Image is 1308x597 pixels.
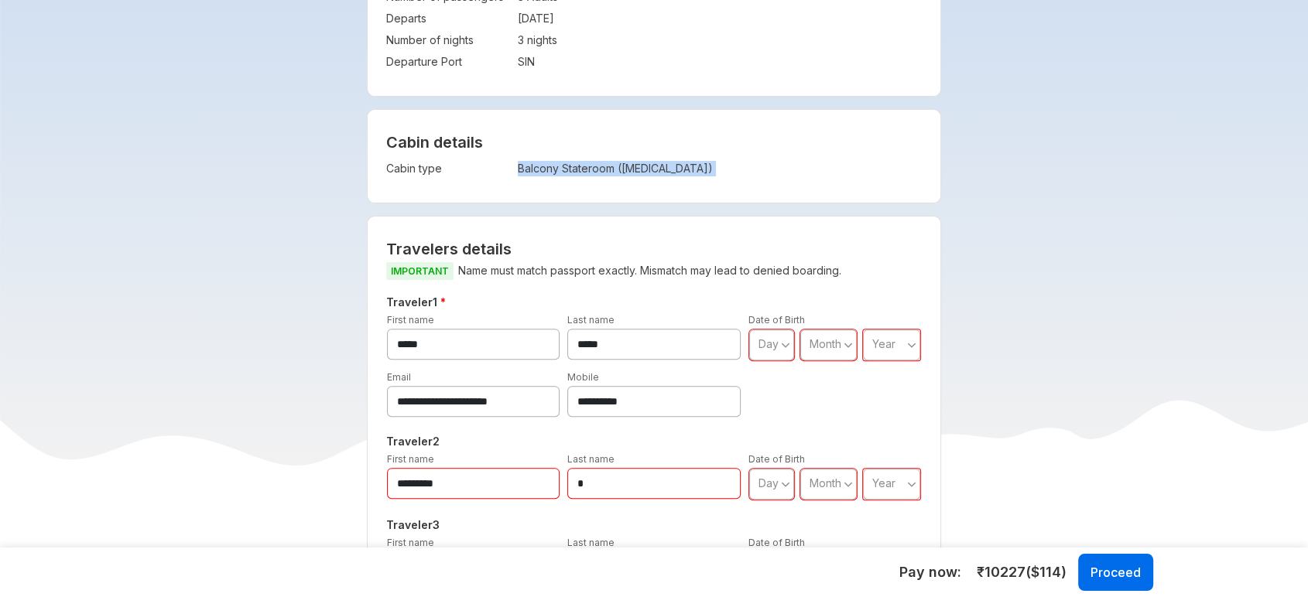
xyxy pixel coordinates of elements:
[810,476,841,490] span: Month
[781,476,790,492] svg: angle down
[907,476,916,492] svg: angle down
[567,453,615,465] label: Last name
[387,371,411,383] label: Email
[567,314,615,326] label: Last name
[510,158,518,179] td: :
[758,476,779,490] span: Day
[977,562,1067,582] span: ₹ 10227 ($ 114 )
[899,563,961,582] h5: Pay now:
[844,337,853,353] svg: angle down
[386,133,923,152] h4: Cabin details
[386,51,510,73] td: Departure Port
[383,432,926,451] h5: Traveler 2
[748,453,805,465] label: Date of Birth
[386,261,923,281] p: Name must match passport exactly. Mismatch may lead to denied boarding.
[781,337,790,353] svg: angle down
[518,51,923,73] td: SIN
[872,476,895,490] span: Year
[1078,554,1153,591] button: Proceed
[748,537,805,548] label: Date of Birth
[872,337,895,350] span: Year
[810,337,841,350] span: Month
[386,158,510,179] td: Cabin type
[383,293,926,312] h5: Traveler 1
[383,516,926,534] h5: Traveler 3
[844,476,853,492] svg: angle down
[387,314,434,326] label: First name
[567,537,615,548] label: Last name
[510,8,518,29] td: :
[518,8,923,29] td: [DATE]
[567,371,599,383] label: Mobile
[386,8,510,29] td: Departs
[748,314,805,326] label: Date of Birth
[386,29,510,51] td: Number of nights
[386,262,454,280] span: IMPORTANT
[386,240,923,258] h2: Travelers details
[510,29,518,51] td: :
[387,537,434,548] label: First name
[907,337,916,353] svg: angle down
[518,158,803,179] td: Balcony Stateroom ([MEDICAL_DATA])
[387,453,434,465] label: First name
[518,29,923,51] td: 3 nights
[510,51,518,73] td: :
[758,337,779,350] span: Day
